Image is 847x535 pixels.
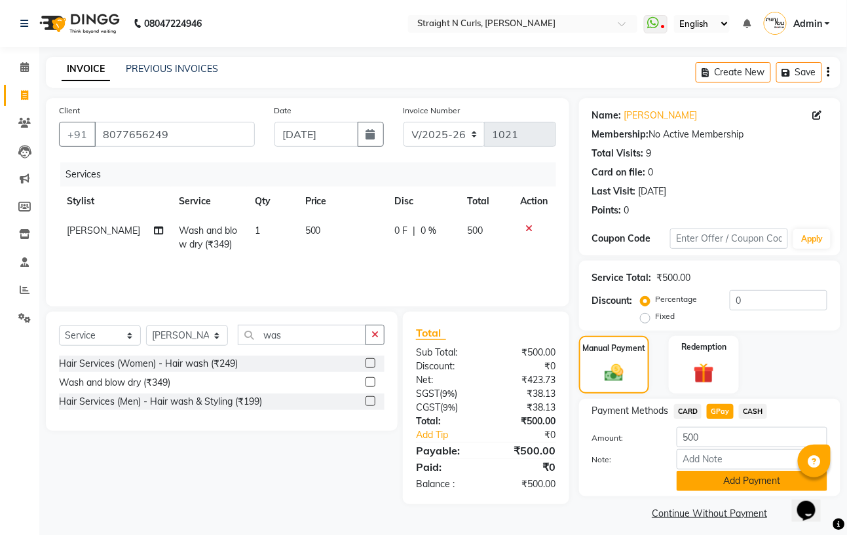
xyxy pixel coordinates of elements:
a: INVOICE [62,58,110,81]
span: | [413,224,415,238]
div: Membership: [592,128,649,141]
label: Amount: [582,432,668,444]
a: Add Tip [406,428,499,442]
span: [PERSON_NAME] [67,225,140,236]
span: Payment Methods [592,404,669,418]
button: Save [776,62,822,83]
div: Paid: [406,459,486,475]
div: ₹500.00 [486,477,566,491]
div: ₹500.00 [486,443,566,458]
div: 0 [649,166,654,179]
label: Client [59,105,80,117]
span: GPay [707,404,734,419]
div: Net: [406,373,486,387]
div: ₹0 [486,459,566,475]
label: Percentage [656,293,698,305]
div: Hair Services (Men) - Hair wash & Styling (₹199) [59,395,262,409]
img: Admin [764,12,787,35]
iframe: chat widget [792,483,834,522]
span: SGST [416,388,440,399]
div: ₹500.00 [486,415,566,428]
div: Payable: [406,443,486,458]
div: ( ) [406,401,486,415]
span: 0 % [421,224,436,238]
th: Service [171,187,247,216]
img: _cash.svg [599,362,630,384]
div: ₹500.00 [486,346,566,360]
div: ₹423.73 [486,373,566,387]
div: Name: [592,109,622,122]
div: Total: [406,415,486,428]
input: Search by Name/Mobile/Email/Code [94,122,255,147]
label: Fixed [656,310,675,322]
div: ₹38.13 [486,401,566,415]
div: Last Visit: [592,185,636,198]
input: Search or Scan [238,325,366,345]
div: Services [60,162,566,187]
div: Discount: [592,294,633,308]
button: Apply [793,229,831,249]
th: Action [513,187,556,216]
div: Hair Services (Women) - Hair wash (₹249) [59,357,238,371]
button: Create New [696,62,771,83]
img: _gift.svg [687,361,720,386]
div: ₹500.00 [657,271,691,285]
div: ( ) [406,387,486,401]
span: CGST [416,401,440,413]
b: 08047224946 [144,5,202,42]
span: CASH [739,404,767,419]
label: Invoice Number [404,105,461,117]
input: Enter Offer / Coupon Code [670,229,788,249]
div: Balance : [406,477,486,491]
div: Card on file: [592,166,646,179]
th: Total [459,187,512,216]
label: Date [274,105,292,117]
th: Disc [386,187,460,216]
label: Redemption [681,341,726,353]
label: Note: [582,454,668,466]
span: 9% [442,388,455,399]
div: ₹38.13 [486,387,566,401]
span: Wash and blow dry (₹349) [179,225,237,250]
a: PREVIOUS INVOICES [126,63,218,75]
span: CARD [674,404,702,419]
div: [DATE] [639,185,667,198]
input: Add Note [677,449,827,470]
span: 500 [467,225,483,236]
label: Manual Payment [582,342,645,354]
div: Points: [592,204,622,217]
div: ₹0 [486,360,566,373]
div: 0 [624,204,630,217]
span: 0 F [394,224,407,238]
th: Stylist [59,187,171,216]
div: Sub Total: [406,346,486,360]
div: Wash and blow dry (₹349) [59,376,170,390]
div: Discount: [406,360,486,373]
a: [PERSON_NAME] [624,109,698,122]
div: ₹0 [499,428,565,442]
div: Total Visits: [592,147,644,160]
div: Service Total: [592,271,652,285]
button: +91 [59,122,96,147]
div: Coupon Code [592,232,671,246]
span: 9% [443,402,455,413]
th: Price [297,187,386,216]
div: No Active Membership [592,128,827,141]
button: Add Payment [677,471,827,491]
img: logo [33,5,123,42]
input: Amount [677,427,827,447]
span: 500 [305,225,321,236]
span: 1 [255,225,260,236]
div: 9 [647,147,652,160]
span: Total [416,326,446,340]
span: Admin [793,17,822,31]
th: Qty [247,187,297,216]
a: Continue Without Payment [582,507,838,521]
